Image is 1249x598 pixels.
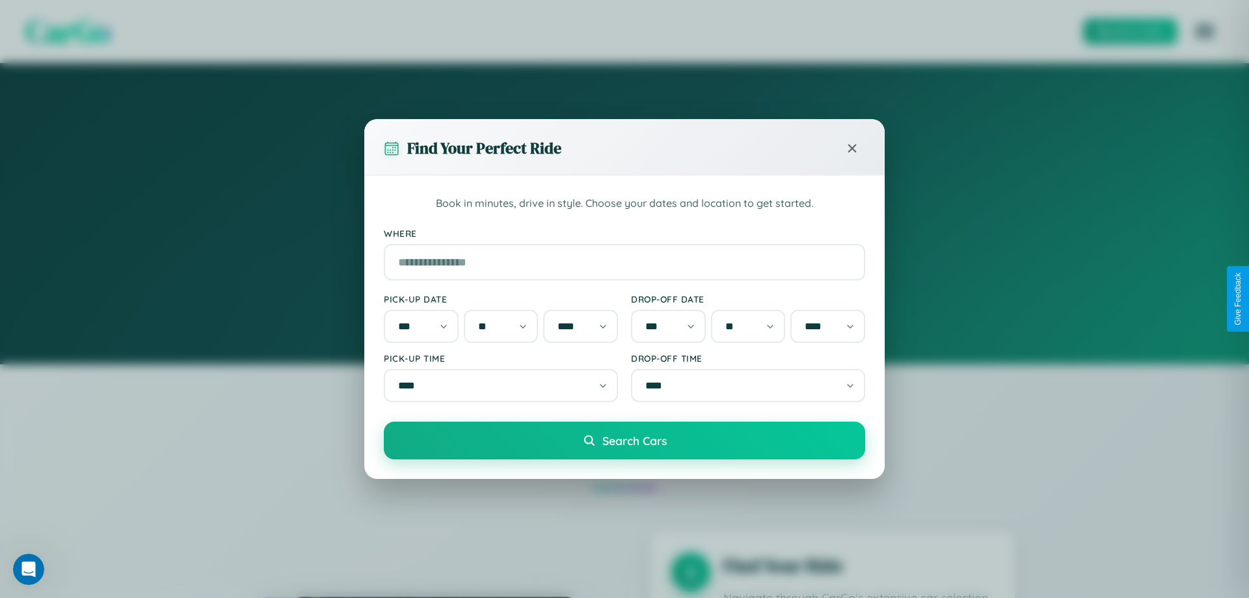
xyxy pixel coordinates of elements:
h3: Find Your Perfect Ride [407,137,561,159]
p: Book in minutes, drive in style. Choose your dates and location to get started. [384,195,865,212]
label: Where [384,228,865,239]
label: Pick-up Date [384,293,618,305]
label: Drop-off Date [631,293,865,305]
label: Pick-up Time [384,353,618,364]
span: Search Cars [602,433,667,448]
label: Drop-off Time [631,353,865,364]
button: Search Cars [384,422,865,459]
